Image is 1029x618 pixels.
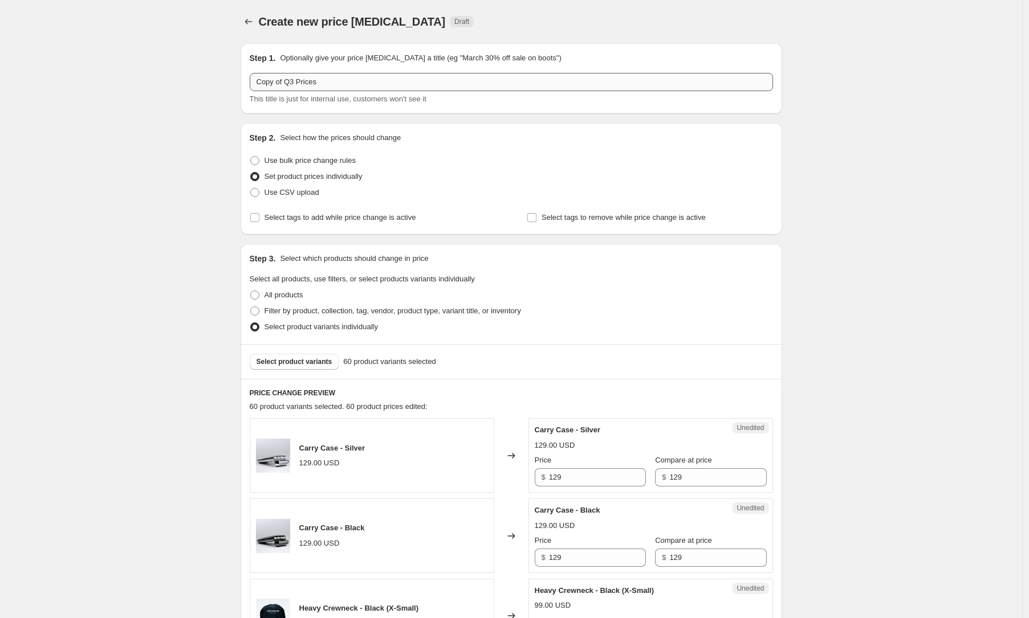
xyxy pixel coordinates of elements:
span: Carry Case - Black [299,523,365,532]
span: Select tags to add while price change is active [265,213,416,222]
p: Select which products should change in price [280,253,428,264]
div: 129.00 USD [535,440,575,451]
h2: Step 2. [250,132,276,144]
span: Carry Case - Silver [299,444,365,452]
span: Select product variants [257,357,332,366]
span: Compare at price [655,456,712,464]
span: Select all products, use filters, or select products variants individually [250,275,475,283]
span: Unedited [737,584,764,593]
span: Carry Case - Black [535,506,600,514]
span: Unedited [737,504,764,513]
div: 129.00 USD [299,538,340,549]
span: Select tags to remove while price change is active [542,213,706,222]
span: Heavy Crewneck - Black (X-Small) [535,586,654,595]
span: Compare at price [655,536,712,545]
button: Select product variants [250,354,339,370]
div: 129.00 USD [299,457,340,469]
span: Heavy Crewneck - Black (X-Small) [299,604,419,612]
span: Use bulk price change rules [265,156,356,165]
span: Unedited [737,423,764,432]
span: $ [662,553,666,562]
p: Select how the prices should change [280,132,401,144]
span: Use CSV upload [265,188,319,197]
h2: Step 1. [250,52,276,64]
input: 30% off holiday sale [250,73,773,91]
button: Price change jobs [241,14,257,30]
h2: Step 3. [250,253,276,264]
span: Filter by product, collection, tag, vendor, product type, variant title, or inventory [265,306,521,315]
span: $ [662,473,666,481]
span: Set product prices individually [265,172,363,181]
span: Create new price [MEDICAL_DATA] [259,15,446,28]
span: $ [542,553,546,562]
img: BLACK-ED-white-2_80x.webp [256,519,290,553]
span: This title is just for internal use, customers won't see it [250,95,426,103]
span: Draft [454,17,469,26]
span: 60 product variants selected. 60 product prices edited: [250,402,428,411]
div: 129.00 USD [535,520,575,531]
img: Silver-ED-wht2_80x.webp [256,439,290,473]
span: Price [535,536,552,545]
span: $ [542,473,546,481]
p: Optionally give your price [MEDICAL_DATA] a title (eg "March 30% off sale on boots") [280,52,561,64]
span: Price [535,456,552,464]
span: Select product variants individually [265,322,378,331]
span: 60 product variants selected [343,356,436,367]
span: Carry Case - Silver [535,425,601,434]
h6: PRICE CHANGE PREVIEW [250,388,773,398]
span: All products [265,290,303,299]
div: 99.00 USD [535,600,571,611]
